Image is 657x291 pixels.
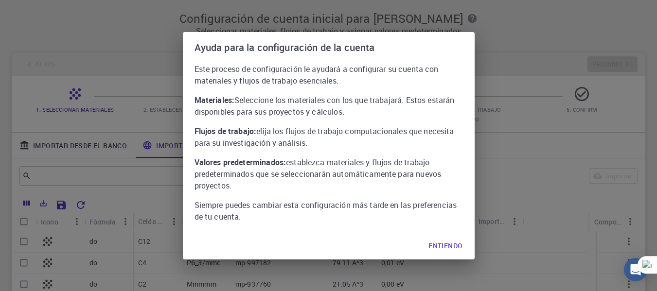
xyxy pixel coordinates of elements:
[195,126,257,137] font: Flujos de trabajo:
[195,41,375,54] font: Ayuda para la configuración de la cuenta
[19,7,54,16] font: Soporte
[195,157,442,191] font: establezca materiales y flujos de trabajo predeterminados que se seleccionarán automáticamente pa...
[421,236,470,256] button: Entiendo
[195,157,286,168] font: Valores predeterminados:
[428,241,462,250] font: Entiendo
[195,200,457,222] font: Siempre puedes cambiar esta configuración más tarde en las preferencias de tu cuenta.
[195,64,439,86] font: Este proceso de configuración le ayudará a configurar su cuenta con materiales y flujos de trabaj...
[195,95,235,105] font: Materiales:
[624,258,647,281] div: Abrir Intercom Messenger
[195,126,454,148] font: elija los flujos de trabajo computacionales que necesita para su investigación y análisis.
[195,95,455,117] font: Seleccione los materiales con los que trabajará. Estos estarán disponibles para sus proyectos y c...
